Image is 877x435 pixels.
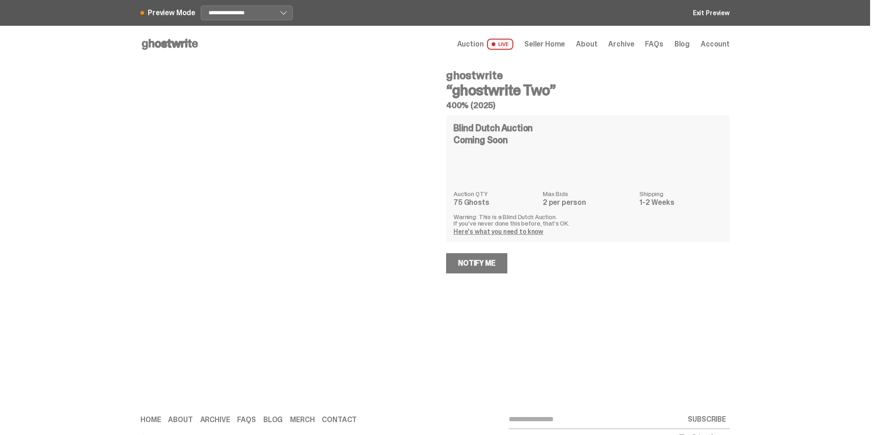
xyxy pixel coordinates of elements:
[446,70,730,81] h4: ghostwrite
[453,227,543,236] a: Here's what you need to know
[322,416,357,423] a: Contact
[453,191,537,197] dt: Auction QTY
[524,41,565,48] a: Seller Home
[453,199,537,206] dd: 75 Ghosts
[674,41,690,48] a: Blog
[639,199,722,206] dd: 1-2 Weeks
[645,41,663,48] a: FAQs
[263,416,283,423] a: Blog
[446,253,507,273] a: Notify Me
[693,10,730,16] a: Exit Preview
[487,39,513,50] span: LIVE
[457,41,484,48] span: Auction
[446,83,730,98] h3: “ghostwrite Two”
[453,135,722,145] div: Coming Soon
[200,416,230,423] a: Archive
[543,199,634,206] dd: 2 per person
[608,41,634,48] a: Archive
[684,410,730,429] button: SUBSCRIBE
[453,214,722,226] p: Warning: This is a Blind Dutch Auction. If you’ve never done this before, that’s OK.
[639,191,722,197] dt: Shipping
[576,41,597,48] a: About
[237,416,256,423] a: FAQs
[446,101,730,110] h5: 400% (2025)
[457,39,513,50] a: Auction LIVE
[140,416,161,423] a: Home
[168,416,192,423] a: About
[148,9,195,17] span: Preview Mode
[290,416,314,423] a: Merch
[701,41,730,48] a: Account
[543,191,634,197] dt: Max Bids
[453,123,533,133] h4: Blind Dutch Auction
